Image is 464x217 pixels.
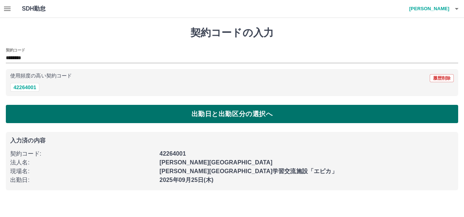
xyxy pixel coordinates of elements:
[10,149,155,158] p: 契約コード :
[10,83,39,92] button: 42264001
[159,168,337,174] b: [PERSON_NAME][GEOGRAPHIC_DATA]学習交流施設「エピカ」
[10,176,155,184] p: 出勤日 :
[10,167,155,176] p: 現場名 :
[6,47,25,53] h2: 契約コード
[6,27,458,39] h1: 契約コードの入力
[159,151,186,157] b: 42264001
[10,73,72,79] p: 使用頻度の高い契約コード
[159,177,213,183] b: 2025年09月25日(木)
[10,158,155,167] p: 法人名 :
[430,74,454,82] button: 履歴削除
[159,159,272,165] b: [PERSON_NAME][GEOGRAPHIC_DATA]
[6,105,458,123] button: 出勤日と出勤区分の選択へ
[10,138,454,144] p: 入力済の内容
